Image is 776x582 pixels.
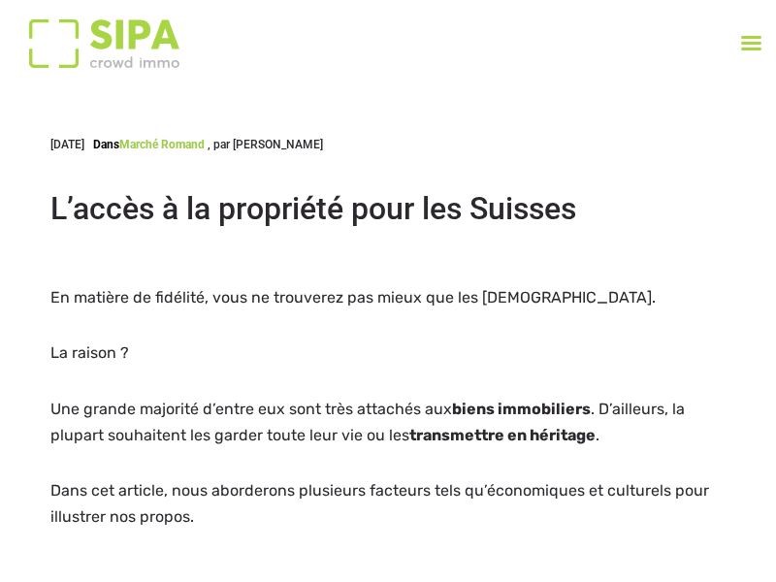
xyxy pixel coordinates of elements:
p: La raison ? [50,339,726,366]
div: [DATE] [50,136,323,153]
span: , par [PERSON_NAME] [208,138,323,151]
p: Une grande majorité d’entre eux sont très attachés aux . D’ailleurs, la plupart souhaitent les ga... [50,396,726,448]
strong: biens immobiliers [452,400,591,418]
p: En matière de fidélité, vous ne trouverez pas mieux que les [DEMOGRAPHIC_DATA]. [50,284,726,310]
img: Logo [19,19,189,68]
p: Dans cet article, nous aborderons plusieurs facteurs tels qu’économiques et culturels pour illust... [50,477,726,530]
h1: L’accès à la propriété pour les Suisses [50,192,726,226]
strong: transmettre en héritage [409,426,596,444]
a: Marché romand [119,138,205,151]
span: Dans [93,138,119,151]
